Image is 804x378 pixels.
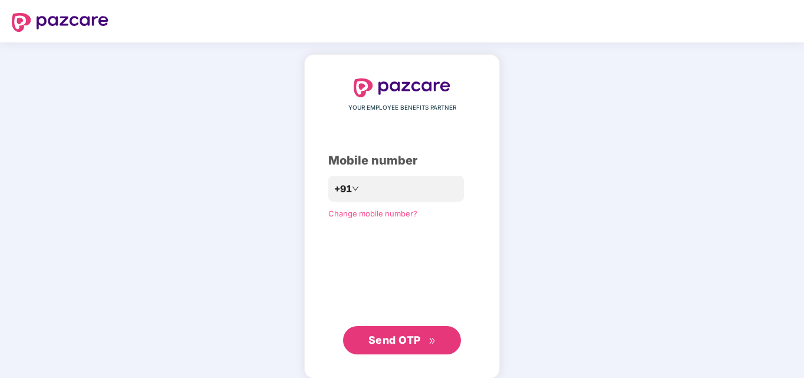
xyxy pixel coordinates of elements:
[328,209,417,218] a: Change mobile number?
[429,337,436,345] span: double-right
[368,334,421,346] span: Send OTP
[12,13,108,32] img: logo
[343,326,461,354] button: Send OTPdouble-right
[354,78,450,97] img: logo
[328,152,476,170] div: Mobile number
[334,182,352,196] span: +91
[348,103,456,113] span: YOUR EMPLOYEE BENEFITS PARTNER
[352,185,359,192] span: down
